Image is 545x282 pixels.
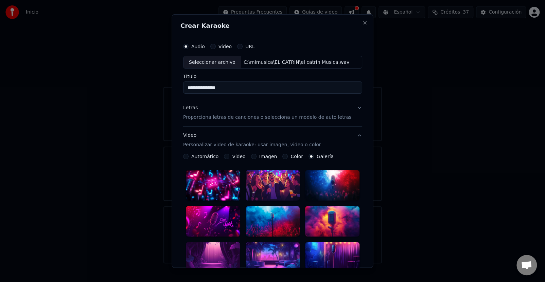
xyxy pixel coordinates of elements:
p: Personalizar video de karaoke: usar imagen, video o color [183,142,320,148]
p: Proporciona letras de canciones o selecciona un modelo de auto letras [183,114,351,121]
label: URL [245,44,254,49]
label: Video [232,154,245,159]
button: LetrasProporciona letras de canciones o selecciona un modelo de auto letras [183,99,362,127]
label: Título [183,74,362,79]
div: Seleccionar archivo [183,56,241,69]
label: Automático [191,154,218,159]
label: Imagen [259,154,277,159]
div: Letras [183,105,197,112]
button: VideoPersonalizar video de karaoke: usar imagen, video o color [183,127,362,154]
label: Galería [316,154,333,159]
h2: Crear Karaoke [180,23,365,29]
label: Video [218,44,231,49]
label: Color [291,154,303,159]
div: Video [183,132,320,149]
label: Audio [191,44,205,49]
div: C:\mimusica\EL CATRIN\el catrin Musica.wav [241,59,352,66]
